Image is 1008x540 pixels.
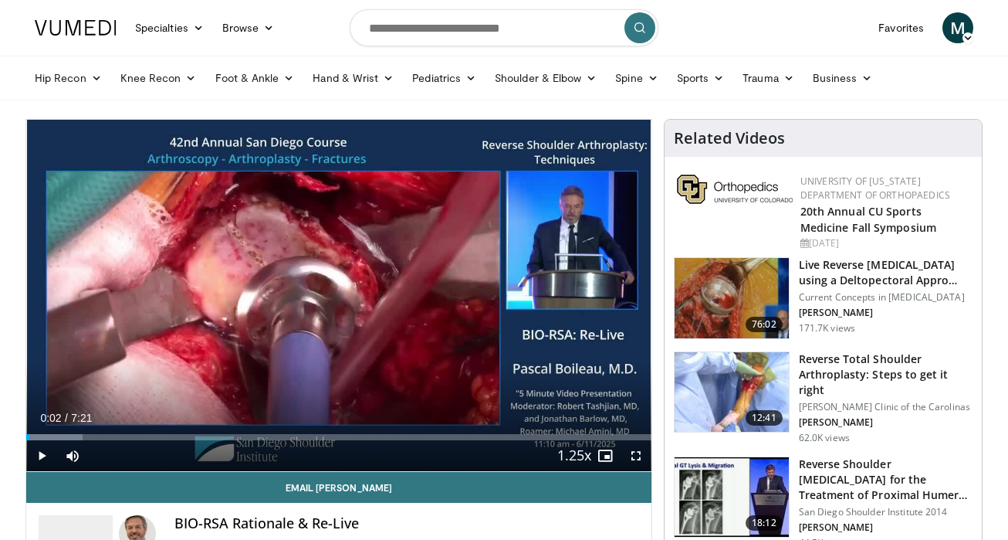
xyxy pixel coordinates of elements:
[174,515,639,532] h4: BIO-RSA Rationale & Re-Live
[35,20,117,36] img: VuMedi Logo
[71,412,92,424] span: 7:21
[206,63,304,93] a: Foot & Ankle
[799,521,972,534] p: [PERSON_NAME]
[675,352,789,433] img: 326034_0000_1.png.150x105_q85_crop-smart_upscale.jpg
[799,401,972,413] p: [PERSON_NAME] Clinic of the Carolinas
[606,63,667,93] a: Spine
[799,506,972,518] p: San Diego Shoulder Institute 2014
[674,257,972,339] a: 76:02 Live Reverse [MEDICAL_DATA] using a Deltopectoral Appro… Current Concepts in [MEDICAL_DATA]...
[213,12,284,43] a: Browse
[942,12,973,43] a: M
[621,440,651,471] button: Fullscreen
[733,63,803,93] a: Trauma
[403,63,485,93] a: Pediatrics
[799,291,972,304] p: Current Concepts in [MEDICAL_DATA]
[26,472,651,503] a: Email [PERSON_NAME]
[26,120,651,472] video-js: Video Player
[65,412,68,424] span: /
[303,63,403,93] a: Hand & Wrist
[668,63,734,93] a: Sports
[800,236,969,250] div: [DATE]
[57,440,88,471] button: Mute
[799,457,972,503] h3: Reverse Shoulder [MEDICAL_DATA] for the Treatment of Proximal Humeral …
[746,410,783,426] span: 12:41
[485,63,606,93] a: Shoulder & Elbow
[800,175,950,202] a: University of [US_STATE] Department of Orthopaedics
[803,63,882,93] a: Business
[26,434,651,440] div: Progress Bar
[746,317,783,332] span: 76:02
[674,129,785,148] h4: Related Videos
[799,416,972,429] p: [PERSON_NAME]
[350,9,658,46] input: Search topics, interventions
[746,515,783,531] span: 18:12
[799,322,855,335] p: 171.7K views
[559,440,590,471] button: Playback Rate
[799,307,972,319] p: [PERSON_NAME]
[799,257,972,288] h3: Live Reverse [MEDICAL_DATA] using a Deltopectoral Appro…
[25,63,111,93] a: Hip Recon
[869,12,933,43] a: Favorites
[590,440,621,471] button: Enable picture-in-picture mode
[800,204,936,235] a: 20th Annual CU Sports Medicine Fall Symposium
[26,440,57,471] button: Play
[675,457,789,538] img: Q2xRg7exoPLTwO8X4xMDoxOjA4MTsiGN.150x105_q85_crop-smart_upscale.jpg
[799,352,972,398] h3: Reverse Total Shoulder Arthroplasty: Steps to get it right
[674,352,972,444] a: 12:41 Reverse Total Shoulder Arthroplasty: Steps to get it right [PERSON_NAME] Clinic of the Caro...
[126,12,213,43] a: Specialties
[111,63,206,93] a: Knee Recon
[40,412,61,424] span: 0:02
[675,258,789,338] img: 684033_3.png.150x105_q85_crop-smart_upscale.jpg
[677,175,793,204] img: 355603a8-37da-49b6-856f-e00d7e9307d3.png.150x105_q85_autocrop_double_scale_upscale_version-0.2.png
[799,432,850,444] p: 62.0K views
